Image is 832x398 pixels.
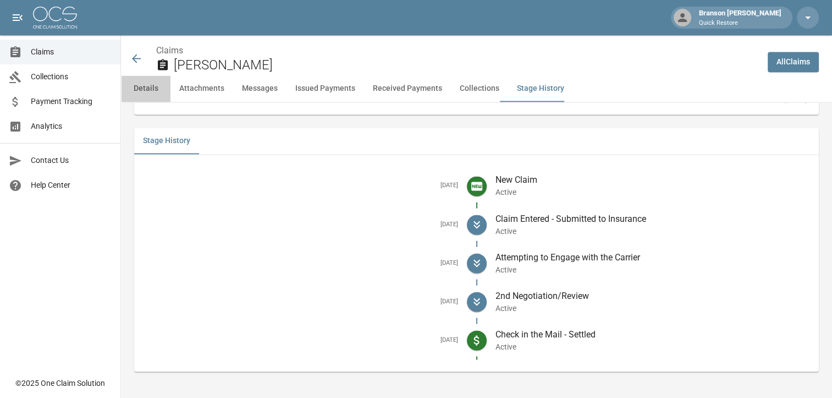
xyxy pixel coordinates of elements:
[170,75,233,102] button: Attachments
[495,341,811,352] p: Active
[143,220,458,228] h5: [DATE]
[768,52,819,72] a: AllClaims
[31,121,112,132] span: Analytics
[286,75,364,102] button: Issued Payments
[156,45,183,56] a: Claims
[495,302,811,313] p: Active
[364,75,451,102] button: Received Payments
[31,46,112,58] span: Claims
[495,328,811,341] p: Check in the Mail - Settled
[7,7,29,29] button: open drawer
[31,71,112,83] span: Collections
[495,264,811,275] p: Active
[33,7,77,29] img: ocs-logo-white-transparent.png
[451,75,508,102] button: Collections
[143,336,458,344] h5: [DATE]
[143,259,458,267] h5: [DATE]
[31,155,112,166] span: Contact Us
[121,75,832,102] div: anchor tabs
[134,128,199,154] button: Stage History
[156,44,759,57] nav: breadcrumb
[495,289,811,302] p: 2nd Negotiation/Review
[508,75,573,102] button: Stage History
[121,75,170,102] button: Details
[495,173,811,187] p: New Claim
[699,19,781,28] p: Quick Restore
[31,179,112,191] span: Help Center
[143,297,458,306] h5: [DATE]
[495,187,811,198] p: Active
[695,8,786,28] div: Branson [PERSON_NAME]
[495,225,811,236] p: Active
[174,57,759,73] h2: [PERSON_NAME]
[233,75,286,102] button: Messages
[15,378,105,389] div: © 2025 One Claim Solution
[143,182,458,190] h5: [DATE]
[495,250,811,264] p: Attempting to Engage with the Carrier
[31,96,112,107] span: Payment Tracking
[134,128,819,154] div: related-list tabs
[495,212,811,225] p: Claim Entered - Submitted to Insurance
